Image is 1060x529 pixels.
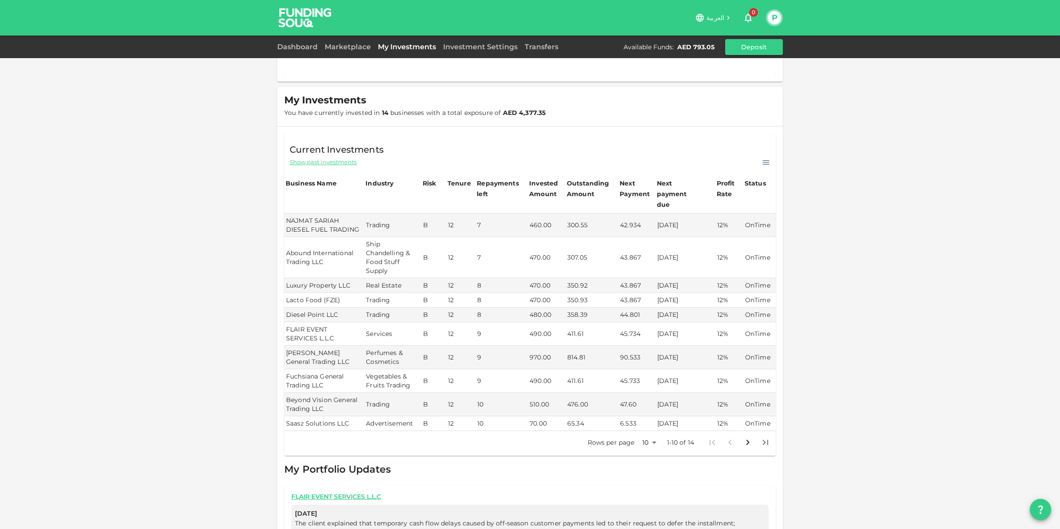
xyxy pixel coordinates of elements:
td: 970.00 [528,346,565,369]
button: Go to next page [739,434,757,451]
td: Luxury Property LLC [284,278,364,293]
td: 411.61 [565,322,618,346]
td: 12 [446,278,475,293]
td: 476.00 [565,393,618,416]
td: 480.00 [528,308,565,322]
td: Perfumes & Cosmetics [364,346,421,369]
div: Business Name [286,178,337,189]
td: OnTime [743,346,776,369]
td: OnTime [743,322,776,346]
span: العربية [707,14,724,22]
td: OnTime [743,308,776,322]
td: OnTime [743,213,776,237]
td: OnTime [743,393,776,416]
td: 8 [475,293,528,308]
div: Next Payment [620,178,654,199]
td: Abound International Trading LLC [284,237,364,278]
td: 12 [446,237,475,278]
td: 470.00 [528,237,565,278]
td: B [421,308,446,322]
div: Invested Amount [529,178,564,199]
td: 12 [446,213,475,237]
a: Transfers [521,43,562,51]
td: Ship Chandelling & Food Stuff Supply [364,237,421,278]
div: AED 793.05 [677,43,715,51]
td: 350.92 [565,278,618,293]
td: OnTime [743,237,776,278]
td: B [421,416,446,431]
p: Rows per page [588,438,635,447]
strong: 14 [382,109,389,117]
td: 12% [715,237,743,278]
td: Real Estate [364,278,421,293]
div: Risk [423,178,440,189]
td: 42.934 [618,213,655,237]
td: Trading [364,393,421,416]
td: 307.05 [565,237,618,278]
td: Trading [364,213,421,237]
td: Beyond Vision General Trading LLC [284,393,364,416]
div: Repayments left [477,178,521,199]
td: 9 [475,322,528,346]
button: 0 [739,9,757,27]
td: Diesel Point LLC [284,308,364,322]
td: 12% [715,293,743,308]
td: Advertisement [364,416,421,431]
td: 12% [715,369,743,393]
td: 45.734 [618,322,655,346]
td: NAJMAT SARIAH DIESEL FUEL TRADING [284,213,364,237]
div: 10 [638,436,660,449]
td: 43.867 [618,293,655,308]
td: 12 [446,369,475,393]
td: 6.533 [618,416,655,431]
span: 0 [749,8,758,17]
a: Dashboard [277,43,321,51]
td: B [421,393,446,416]
td: 12 [446,393,475,416]
td: Lacto Food (FZE) [284,293,364,308]
td: 8 [475,278,528,293]
td: OnTime [743,369,776,393]
td: 65.34 [565,416,618,431]
div: Outstanding Amount [567,178,611,199]
td: B [421,322,446,346]
span: [DATE] [295,508,765,519]
td: 12% [715,416,743,431]
td: 12 [446,293,475,308]
td: [DATE] [656,346,715,369]
button: Deposit [725,39,783,55]
span: My Portfolio Updates [284,463,391,475]
td: 814.81 [565,346,618,369]
div: Tenure [448,178,471,189]
div: Industry [365,178,393,189]
td: 70.00 [528,416,565,431]
td: B [421,278,446,293]
td: 12 [446,322,475,346]
td: 12% [715,308,743,322]
td: 8 [475,308,528,322]
td: [DATE] [656,237,715,278]
td: [DATE] [656,416,715,431]
td: [DATE] [656,213,715,237]
a: Marketplace [321,43,374,51]
div: Next payment due [657,178,701,210]
a: Investment Settings [440,43,521,51]
div: Status [745,178,767,189]
td: 460.00 [528,213,565,237]
td: 490.00 [528,322,565,346]
td: 470.00 [528,293,565,308]
td: [DATE] [656,308,715,322]
td: [DATE] [656,278,715,293]
td: 47.60 [618,393,655,416]
td: 43.867 [618,278,655,293]
p: 1-10 of 14 [667,438,695,447]
td: B [421,237,446,278]
td: [DATE] [656,293,715,308]
a: My Investments [374,43,440,51]
td: 10 [475,416,528,431]
td: OnTime [743,293,776,308]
